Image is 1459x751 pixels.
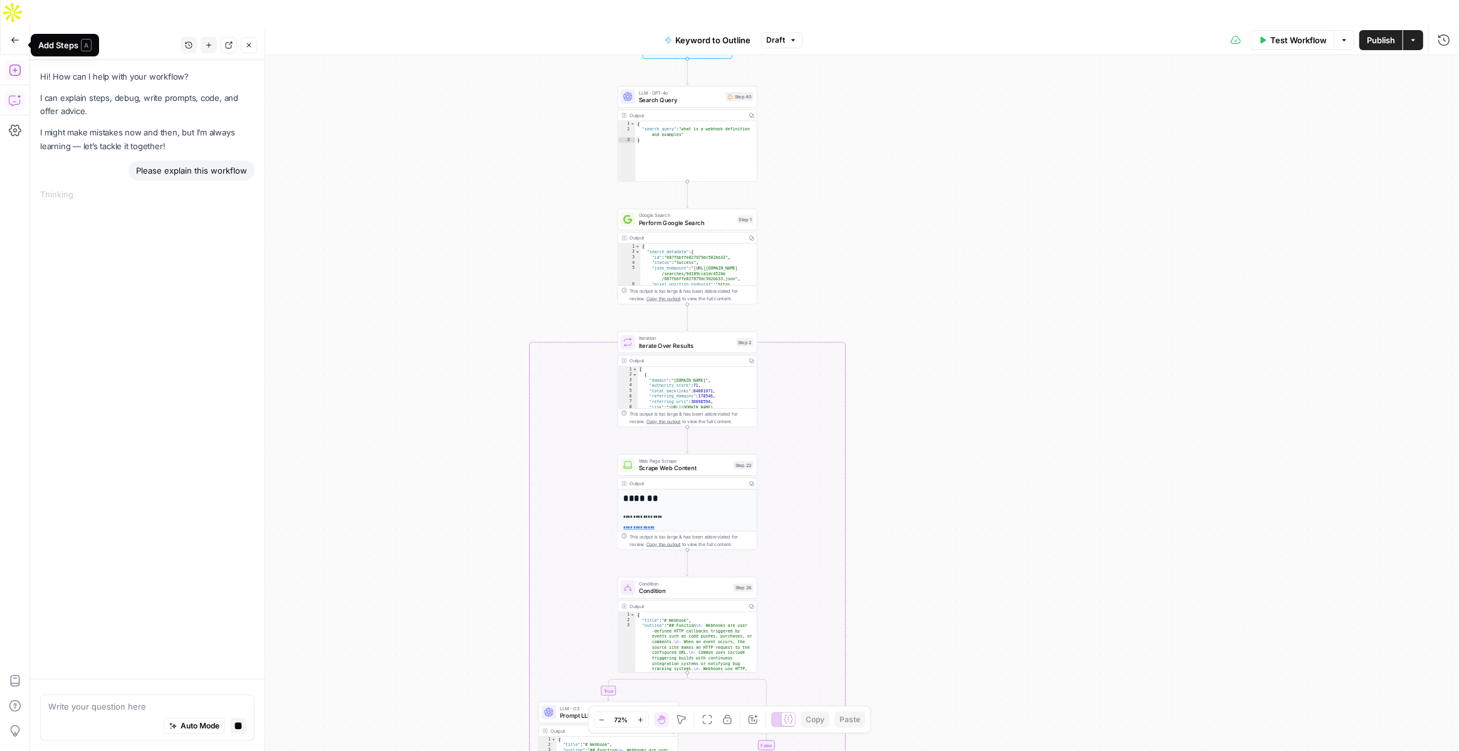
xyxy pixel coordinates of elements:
div: 5 [618,266,641,282]
span: Toggle code folding, rows 1 through 4 [551,737,556,742]
div: Output [629,112,743,119]
span: Search Query [639,95,722,104]
span: Copy the output [646,419,681,424]
div: 2 [618,249,641,255]
div: 2 [618,617,636,623]
span: Copy the output [646,296,681,302]
span: Paste [840,714,860,725]
div: Step 1 [737,216,754,224]
div: This output is too large & has been abbreviated for review. to view the full content. [629,288,753,302]
div: 3 [618,377,638,383]
button: Auto Mode [164,718,225,734]
div: 2 [618,372,638,377]
span: Test Workflow [1270,34,1327,46]
div: LLM · GPT-4oSearch QueryStep 40Output{ "search_query":"what is a webhook definition and examples"} [618,86,757,182]
div: 7 [618,399,638,405]
div: 3 [618,137,636,143]
g: Edge from step_40 to step_1 [686,182,688,208]
div: Output [629,602,743,610]
span: Prompt LLM [560,711,651,720]
g: Edge from step_26 to step_29 [607,673,687,701]
span: Toggle code folding, rows 2 through 12 [633,372,638,377]
div: Thinking [40,188,255,201]
span: 72% [614,715,628,725]
span: Copy the output [646,541,681,547]
div: 2 [539,742,557,748]
div: 2 [618,127,636,137]
div: 1 [618,367,638,372]
div: Step 26 [734,584,754,592]
g: Edge from start to step_40 [686,59,688,85]
div: Step 40 [726,92,754,101]
div: Step 22 [734,461,754,469]
div: Google SearchPerform Google SearchStep 1Output{ "search_metadata":{ "id":"687fbbffe827079dc502bb3... [618,209,757,305]
div: ConditionConditionStep 26Output{ "title":"# Webhook", "outline":"## Function\n- Webhooks are user... [618,577,757,673]
div: 6 [618,394,638,399]
p: Hi! How can I help with your workflow? [40,70,255,83]
span: Keyword to Outline [676,34,751,46]
span: Publish [1367,34,1395,46]
span: Iterate Over Results [639,341,733,350]
span: Perform Google Search [639,218,734,227]
span: Draft [767,34,786,46]
g: Edge from step_22 to step_26 [686,550,688,576]
div: Add Steps [38,39,92,51]
span: A [81,39,92,51]
div: 1 [618,121,636,127]
div: This output is too large & has been abbreviated for review. to view the full content. [629,533,753,548]
div: 1 [618,612,636,618]
span: Toggle code folding, rows 1 through 13 [633,367,638,372]
span: Toggle code folding, rows 2 through 12 [635,249,640,255]
div: 4 [618,260,641,266]
span: Scrape Web Content [639,464,730,473]
div: 6 [618,281,641,308]
span: Condition [639,580,730,587]
span: Toggle code folding, rows 1 through 4 [630,612,635,618]
p: I can explain steps, debug, write prompts, code, and offer advice. [40,92,255,118]
div: 5 [618,388,638,394]
div: Output [629,357,743,365]
div: Copilot [38,39,177,51]
div: Output [629,480,743,488]
span: LLM · GPT-4o [639,89,722,97]
span: Iteration [639,335,733,342]
div: Output [550,727,664,735]
g: Edge from step_2 to step_22 [686,427,688,453]
div: 4 [618,383,638,389]
button: Keyword to Outline [657,30,759,50]
span: LLM · O3 [560,705,651,712]
div: 1 [618,244,641,249]
div: This output is too large & has been abbreviated for review. to view the full content. [629,411,753,425]
div: Step 2 [736,338,753,346]
div: 1 [539,737,557,742]
button: Test Workflow [1251,30,1334,50]
div: 3 [618,255,641,260]
span: Auto Mode [181,720,219,732]
span: Toggle code folding, rows 1 through 117 [635,244,640,249]
button: Publish [1359,30,1403,50]
span: Set Inputs [663,46,708,55]
span: Web Page Scrape [639,458,730,465]
button: Draft [761,32,803,48]
div: Please explain this workflow [129,160,255,181]
span: Toggle code folding, rows 1 through 3 [630,121,635,127]
g: Edge from step_1 to step_2 [686,304,688,330]
div: Set Inputs [618,37,757,59]
button: Copy [801,712,830,728]
span: Google Search [639,212,734,219]
div: Output [629,234,743,242]
span: Condition [639,586,730,595]
div: 8 [618,404,638,415]
span: Copy [806,714,824,725]
div: IterationIterate Over ResultsStep 2Output[ { "domain":"[DOMAIN_NAME]", "authority_score":71, "tot... [618,332,757,428]
button: Paste [835,712,865,728]
div: ... [73,188,81,201]
p: I might make mistakes now and then, but I’m always learning — let’s tackle it together! [40,126,255,152]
